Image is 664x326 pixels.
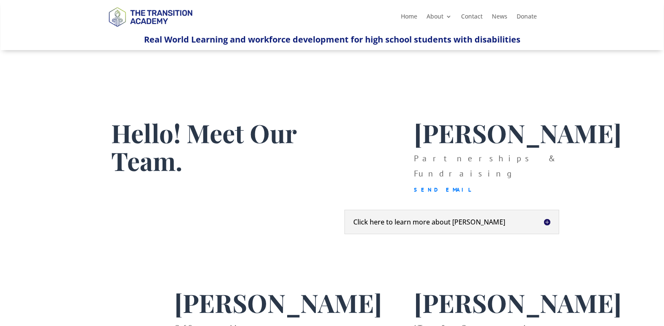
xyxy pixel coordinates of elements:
span: [PERSON_NAME] [414,286,621,319]
a: News [492,13,507,23]
span: Real World Learning and workforce development for high school students with disabilities [144,34,520,45]
span: Partnerships & Fundraising [414,153,555,179]
a: Send Email [414,186,472,193]
span: [PERSON_NAME] [174,286,382,319]
a: Contact [461,13,483,23]
a: Logo-Noticias [105,25,196,33]
span: Hello! Meet Our Team. [111,116,296,177]
a: About [427,13,452,23]
a: Donate [517,13,537,23]
a: Home [401,13,417,23]
img: TTA Brand_TTA Primary Logo_Horizontal_Light BG [105,2,196,32]
span: [PERSON_NAME] [414,116,621,150]
h5: Click here to learn more about [PERSON_NAME] [353,219,550,225]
